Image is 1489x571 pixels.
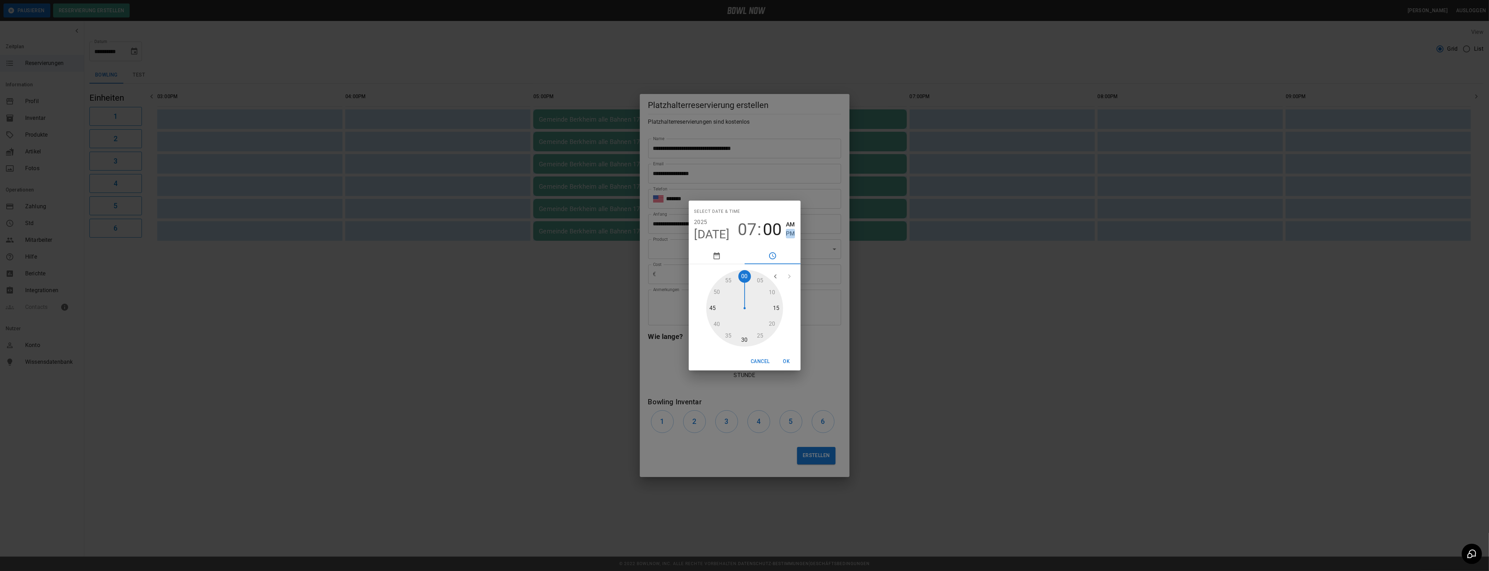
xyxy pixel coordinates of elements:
span: Select date & time [694,206,740,217]
button: [DATE] [694,227,730,242]
button: open previous view [768,269,782,283]
span: : [757,220,761,239]
button: PM [786,229,795,238]
button: pick date [689,247,745,264]
button: Cancel [748,355,772,368]
button: pick time [745,247,801,264]
button: 00 [763,220,782,239]
button: AM [786,220,795,229]
button: 07 [738,220,757,239]
button: OK [775,355,798,368]
button: 2025 [694,217,707,227]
